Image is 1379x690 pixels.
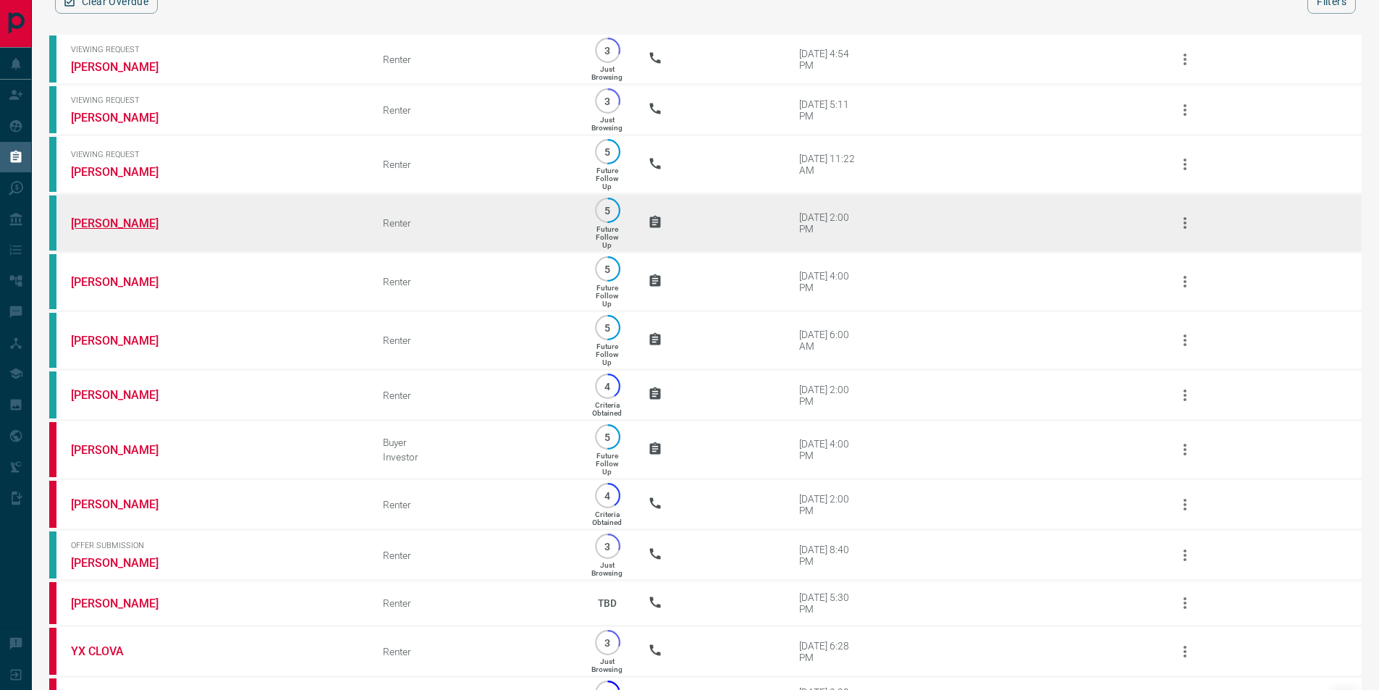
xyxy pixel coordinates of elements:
div: [DATE] 2:00 PM [799,211,861,235]
p: 5 [602,264,613,274]
a: [PERSON_NAME] [71,556,180,570]
div: Renter [383,217,567,229]
a: [PERSON_NAME] [71,334,180,348]
p: Future Follow Up [596,167,618,190]
div: [DATE] 4:00 PM [799,270,861,293]
span: Viewing Request [71,45,361,54]
p: 5 [602,205,613,216]
div: [DATE] 4:54 PM [799,48,861,71]
div: property.ca [49,628,56,675]
p: 3 [602,637,613,648]
div: condos.ca [49,313,56,368]
div: [DATE] 5:11 PM [799,98,861,122]
p: 3 [602,541,613,552]
p: 3 [602,45,613,56]
div: condos.ca [49,531,56,578]
span: Offer Submission [71,541,361,550]
div: Renter [383,54,567,65]
a: [PERSON_NAME] [71,388,180,402]
p: 5 [602,322,613,333]
div: Buyer [383,437,567,448]
span: Viewing Request [71,150,361,159]
a: [PERSON_NAME] [71,111,180,125]
p: TBD [589,584,626,623]
a: [PERSON_NAME] [71,216,180,230]
div: property.ca [49,582,56,624]
p: Criteria Obtained [592,510,622,526]
div: Renter [383,390,567,401]
a: [PERSON_NAME] [71,597,180,610]
div: Renter [383,104,567,116]
div: Renter [383,550,567,561]
div: condos.ca [49,86,56,133]
div: [DATE] 6:28 PM [799,640,861,663]
div: condos.ca [49,137,56,192]
p: Future Follow Up [596,342,618,366]
p: Just Browsing [591,65,623,81]
p: 3 [602,96,613,106]
p: 5 [602,146,613,157]
a: [PERSON_NAME] [71,497,180,511]
p: Future Follow Up [596,452,618,476]
a: [PERSON_NAME] [71,60,180,74]
div: Renter [383,335,567,346]
div: [DATE] 2:00 PM [799,384,861,407]
div: Renter [383,159,567,170]
a: [PERSON_NAME] [71,165,180,179]
div: Renter [383,276,567,287]
div: property.ca [49,422,56,477]
div: condos.ca [49,254,56,309]
a: [PERSON_NAME] [71,443,180,457]
div: Investor [383,451,567,463]
p: Future Follow Up [596,225,618,249]
p: 4 [602,490,613,501]
span: Viewing Request [71,96,361,105]
div: Renter [383,646,567,657]
div: condos.ca [49,195,56,251]
div: [DATE] 6:00 AM [799,329,861,352]
div: [DATE] 2:00 PM [799,493,861,516]
p: 5 [602,432,613,442]
p: Just Browsing [591,561,623,577]
div: condos.ca [49,35,56,83]
div: [DATE] 4:00 PM [799,438,861,461]
div: [DATE] 5:30 PM [799,592,861,615]
a: [PERSON_NAME] [71,275,180,289]
p: 4 [602,381,613,392]
div: condos.ca [49,371,56,418]
div: Renter [383,597,567,609]
p: Criteria Obtained [592,401,622,417]
div: Renter [383,499,567,510]
div: [DATE] 8:40 PM [799,544,861,567]
p: Just Browsing [591,116,623,132]
p: Just Browsing [591,657,623,673]
a: YX CLOVA [71,644,180,658]
div: [DATE] 11:22 AM [799,153,861,176]
div: property.ca [49,481,56,528]
p: Future Follow Up [596,284,618,308]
